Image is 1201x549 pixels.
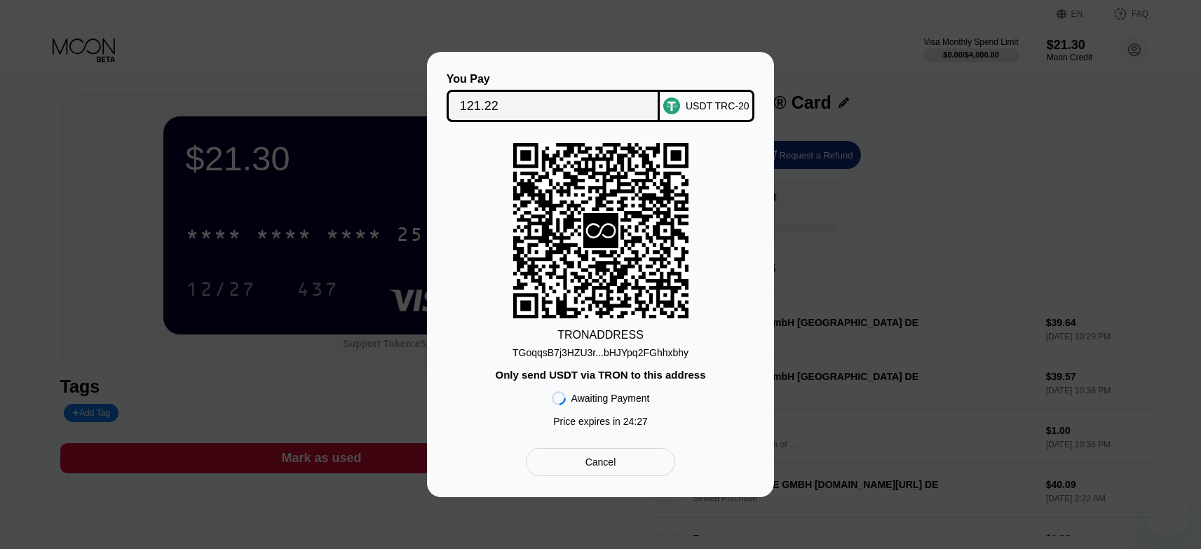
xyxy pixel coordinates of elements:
div: Only send USDT via TRON to this address [495,369,705,381]
div: TGoqqsB7j3HZU3r...bHJYpq2FGhhxbhy [513,341,688,358]
div: You Pay [447,73,660,86]
div: Cancel [526,448,675,476]
div: TGoqqsB7j3HZU3r...bHJYpq2FGhhxbhy [513,347,688,358]
div: Awaiting Payment [571,393,650,404]
div: Price expires in [553,416,648,427]
div: You PayUSDT TRC-20 [448,73,753,122]
iframe: Button to launch messaging window [1145,493,1190,538]
div: USDT TRC-20 [686,100,749,111]
span: 24 : 27 [623,416,648,427]
div: TRON ADDRESS [557,329,644,341]
div: Cancel [585,456,616,468]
